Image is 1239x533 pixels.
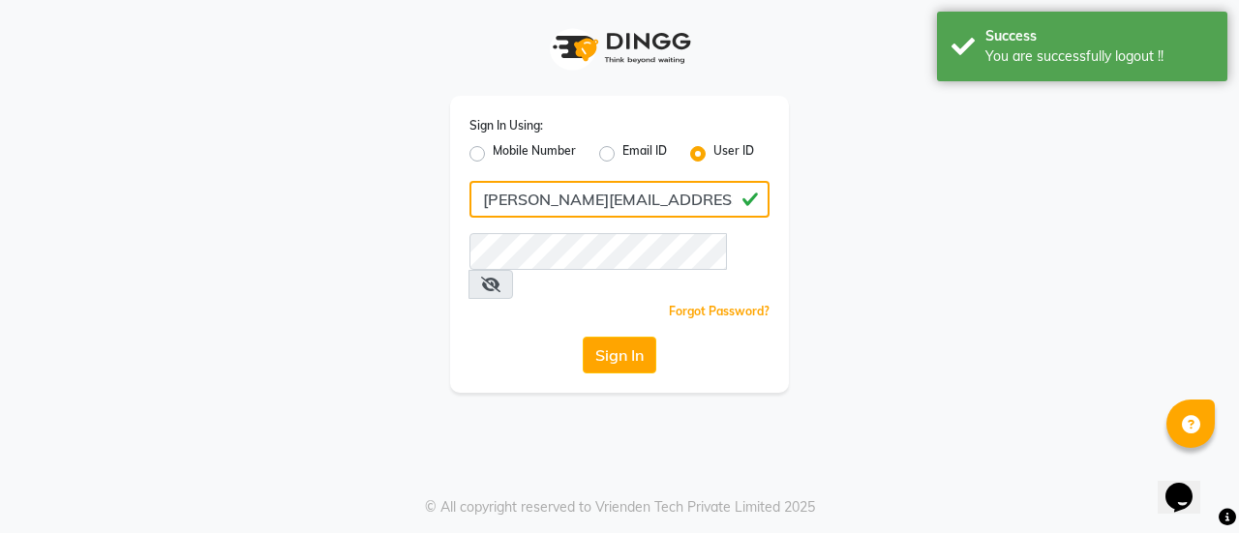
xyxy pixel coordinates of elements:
[583,337,656,373] button: Sign In
[542,19,697,76] img: logo1.svg
[469,233,727,270] input: Username
[985,26,1213,46] div: Success
[469,181,770,218] input: Username
[669,304,770,318] a: Forgot Password?
[469,117,543,134] label: Sign In Using:
[985,46,1213,67] div: You are successfully logout !!
[713,142,754,165] label: User ID
[493,142,576,165] label: Mobile Number
[622,142,667,165] label: Email ID
[1158,456,1220,514] iframe: chat widget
